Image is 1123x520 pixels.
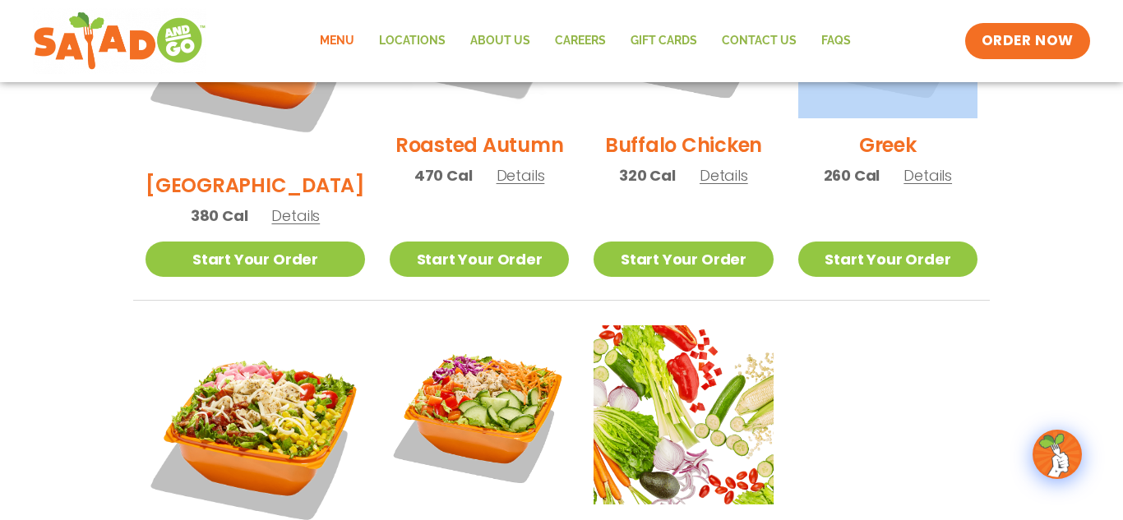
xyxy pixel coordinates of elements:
[809,22,863,60] a: FAQs
[594,242,773,277] a: Start Your Order
[390,242,569,277] a: Start Your Order
[271,205,320,226] span: Details
[965,23,1090,59] a: ORDER NOW
[903,165,952,186] span: Details
[709,22,809,60] a: Contact Us
[700,165,748,186] span: Details
[395,131,564,159] h2: Roasted Autumn
[414,164,473,186] span: 470 Cal
[191,205,248,227] span: 380 Cal
[458,22,543,60] a: About Us
[619,164,676,186] span: 320 Cal
[307,22,863,60] nav: Menu
[146,242,365,277] a: Start Your Order
[982,31,1074,51] span: ORDER NOW
[543,22,618,60] a: Careers
[497,165,545,186] span: Details
[307,22,367,60] a: Menu
[605,131,762,159] h2: Buffalo Chicken
[146,171,365,200] h2: [GEOGRAPHIC_DATA]
[390,325,569,504] img: Product photo for Thai Salad
[618,22,709,60] a: GIFT CARDS
[367,22,458,60] a: Locations
[824,164,880,186] span: 260 Cal
[1034,431,1080,477] img: wpChatIcon
[594,325,773,504] img: Product photo for Build Your Own
[798,242,977,277] a: Start Your Order
[33,8,206,74] img: new-SAG-logo-768×292
[859,131,917,159] h2: Greek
